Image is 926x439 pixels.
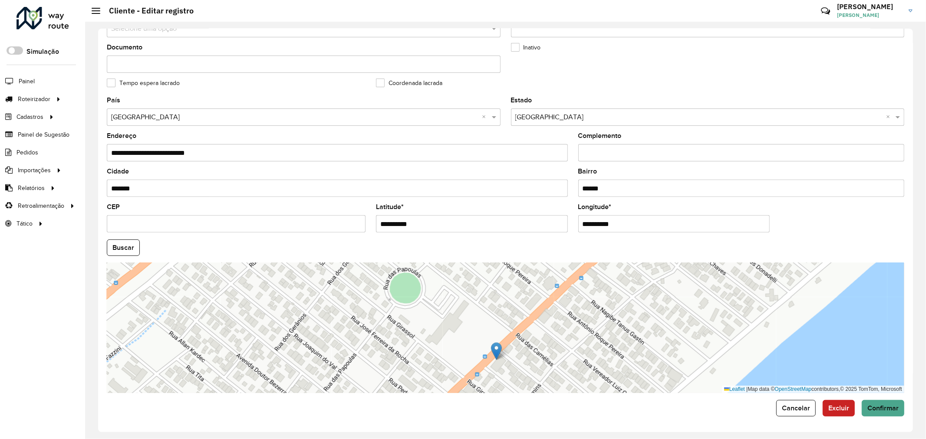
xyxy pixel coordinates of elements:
label: País [107,95,120,105]
label: Simulação [26,46,59,57]
label: Cidade [107,166,129,177]
span: Cadastros [16,112,43,121]
label: Inativo [511,43,541,52]
button: Excluir [823,400,855,416]
label: Longitude [578,202,612,212]
div: Map data © contributors,© 2025 TomTom, Microsoft [722,386,904,393]
span: Retroalimentação [18,201,64,210]
span: Painel [19,77,35,86]
span: | [746,386,748,392]
span: Tático [16,219,33,228]
a: Contato Rápido [816,2,835,20]
label: Bairro [578,166,597,177]
label: Documento [107,42,142,52]
span: Clear all [482,112,490,122]
span: Clear all [886,112,893,122]
span: Confirmar [867,404,899,412]
label: CEP [107,202,120,212]
a: Leaflet [724,386,745,392]
h3: [PERSON_NAME] [837,3,902,11]
span: [PERSON_NAME] [837,11,902,19]
label: Coordenada lacrada [376,79,442,88]
span: Cancelar [782,404,810,412]
button: Cancelar [776,400,816,416]
img: Marker [491,342,502,360]
label: Estado [511,95,532,105]
button: Buscar [107,239,140,256]
span: Painel de Sugestão [18,130,69,139]
button: Confirmar [862,400,904,416]
span: Relatórios [18,183,45,193]
label: Complemento [578,131,622,141]
label: Tempo espera lacrado [107,79,180,88]
h2: Cliente - Editar registro [100,6,194,16]
label: Latitude [376,202,404,212]
span: Roteirizador [18,95,50,104]
span: Importações [18,166,51,175]
label: Endereço [107,131,136,141]
a: OpenStreetMap [775,386,812,392]
span: Pedidos [16,148,38,157]
span: Excluir [828,404,849,412]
